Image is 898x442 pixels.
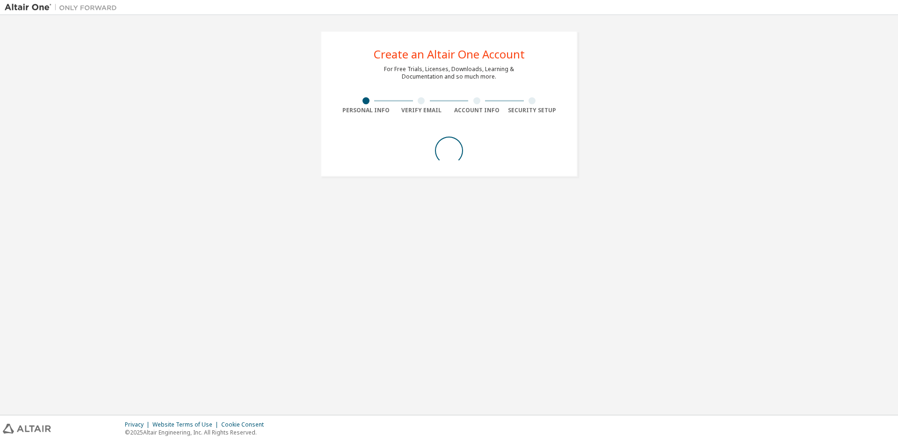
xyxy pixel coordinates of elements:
[394,107,449,114] div: Verify Email
[374,49,525,60] div: Create an Altair One Account
[505,107,560,114] div: Security Setup
[221,421,269,428] div: Cookie Consent
[3,424,51,434] img: altair_logo.svg
[449,107,505,114] div: Account Info
[384,65,514,80] div: For Free Trials, Licenses, Downloads, Learning & Documentation and so much more.
[5,3,122,12] img: Altair One
[152,421,221,428] div: Website Terms of Use
[125,421,152,428] div: Privacy
[125,428,269,436] p: © 2025 Altair Engineering, Inc. All Rights Reserved.
[338,107,394,114] div: Personal Info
